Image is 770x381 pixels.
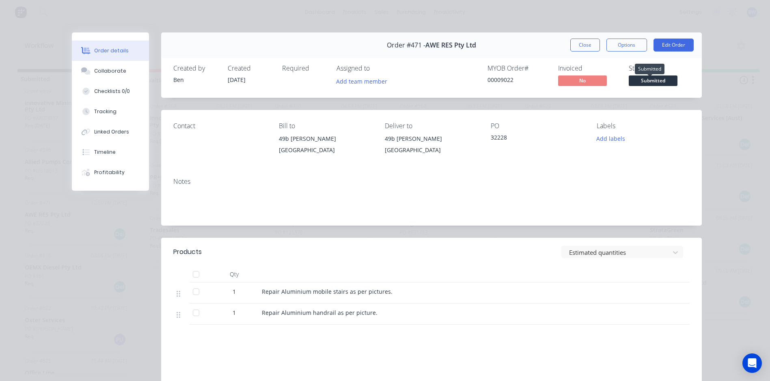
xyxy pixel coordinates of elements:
[279,133,372,159] div: 49b [PERSON_NAME][GEOGRAPHIC_DATA]
[629,75,677,86] span: Submitted
[425,41,476,49] span: AWE RES Pty Ltd
[332,75,391,86] button: Add team member
[491,133,584,144] div: 32228
[487,75,548,84] div: 00009022
[173,122,266,130] div: Contact
[279,122,372,130] div: Bill to
[387,41,425,49] span: Order #471 -
[72,61,149,81] button: Collaborate
[742,353,762,373] div: Open Intercom Messenger
[72,142,149,162] button: Timeline
[385,122,478,130] div: Deliver to
[262,288,393,295] span: Repair Aluminium mobile stairs as per pictures.
[72,162,149,183] button: Profitability
[94,67,126,75] div: Collaborate
[173,65,218,72] div: Created by
[279,133,372,144] div: 49b [PERSON_NAME]
[336,75,392,86] button: Add team member
[491,122,584,130] div: PO
[606,39,647,52] button: Options
[72,41,149,61] button: Order details
[233,287,236,296] span: 1
[279,144,372,156] div: [GEOGRAPHIC_DATA]
[629,65,690,72] div: Status
[228,65,272,72] div: Created
[94,128,129,136] div: Linked Orders
[94,108,116,115] div: Tracking
[654,39,694,52] button: Edit Order
[336,65,418,72] div: Assigned to
[282,65,327,72] div: Required
[385,133,478,159] div: 49b [PERSON_NAME][GEOGRAPHIC_DATA]
[233,308,236,317] span: 1
[210,266,259,282] div: Qty
[72,81,149,101] button: Checklists 0/0
[173,75,218,84] div: Ben
[173,247,202,257] div: Products
[558,65,619,72] div: Invoiced
[558,75,607,86] span: No
[173,178,690,185] div: Notes
[635,64,664,74] div: Submitted
[72,122,149,142] button: Linked Orders
[592,133,630,144] button: Add labels
[629,75,677,88] button: Submitted
[385,133,478,144] div: 49b [PERSON_NAME]
[570,39,600,52] button: Close
[72,101,149,122] button: Tracking
[94,149,116,156] div: Timeline
[597,122,690,130] div: Labels
[94,47,129,54] div: Order details
[94,88,130,95] div: Checklists 0/0
[228,76,246,84] span: [DATE]
[262,309,377,316] span: Repair Aluminium handrail as per picture.
[487,65,548,72] div: MYOB Order #
[94,169,125,176] div: Profitability
[385,144,478,156] div: [GEOGRAPHIC_DATA]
